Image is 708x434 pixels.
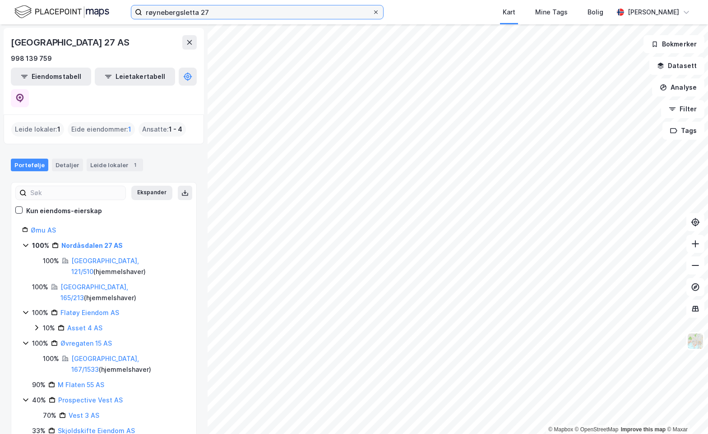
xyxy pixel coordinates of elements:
[548,426,573,433] a: Mapbox
[32,240,49,251] div: 100%
[32,282,48,292] div: 100%
[43,353,59,364] div: 100%
[32,338,48,349] div: 100%
[60,309,119,316] a: Flatøy Eiendom AS
[11,68,91,86] button: Eiendomstabell
[58,396,123,404] a: Prospective Vest AS
[652,78,704,96] button: Analyse
[14,4,109,20] img: logo.f888ab2527a4732fd821a326f86c7f29.svg
[71,257,139,275] a: [GEOGRAPHIC_DATA], 121/510
[67,324,102,332] a: Asset 4 AS
[687,333,704,350] img: Z
[61,242,123,249] a: Nordåsdalen 27 AS
[95,68,175,86] button: Leietakertabell
[32,307,48,318] div: 100%
[588,7,603,18] div: Bolig
[71,355,139,373] a: [GEOGRAPHIC_DATA], 167/1533
[68,122,135,137] div: Eide eiendommer :
[128,124,131,135] span: 1
[60,283,128,302] a: [GEOGRAPHIC_DATA], 165/213
[621,426,666,433] a: Improve this map
[60,339,112,347] a: Øvregaten 15 AS
[43,256,59,266] div: 100%
[535,7,568,18] div: Mine Tags
[11,53,52,64] div: 998 139 759
[26,206,102,216] div: Kun eiendoms-eierskap
[169,124,182,135] span: 1 - 4
[27,186,125,200] input: Søk
[43,323,55,333] div: 10%
[130,160,139,169] div: 1
[575,426,619,433] a: OpenStreetMap
[661,100,704,118] button: Filter
[32,395,46,406] div: 40%
[32,379,46,390] div: 90%
[11,35,131,50] div: [GEOGRAPHIC_DATA] 27 AS
[60,282,185,303] div: ( hjemmelshaver )
[139,122,186,137] div: Ansatte :
[662,122,704,140] button: Tags
[71,256,185,277] div: ( hjemmelshaver )
[663,391,708,434] iframe: Chat Widget
[11,159,48,171] div: Portefølje
[58,381,104,388] a: M Flaten 55 AS
[69,411,99,419] a: Vest 3 AS
[87,159,143,171] div: Leide lokaler
[71,353,185,375] div: ( hjemmelshaver )
[649,57,704,75] button: Datasett
[57,124,60,135] span: 1
[131,186,172,200] button: Ekspander
[52,159,83,171] div: Detaljer
[11,122,64,137] div: Leide lokaler :
[142,5,372,19] input: Søk på adresse, matrikkel, gårdeiere, leietakere eller personer
[43,410,56,421] div: 70%
[628,7,679,18] div: [PERSON_NAME]
[643,35,704,53] button: Bokmerker
[31,226,56,234] a: Ømu AS
[503,7,515,18] div: Kart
